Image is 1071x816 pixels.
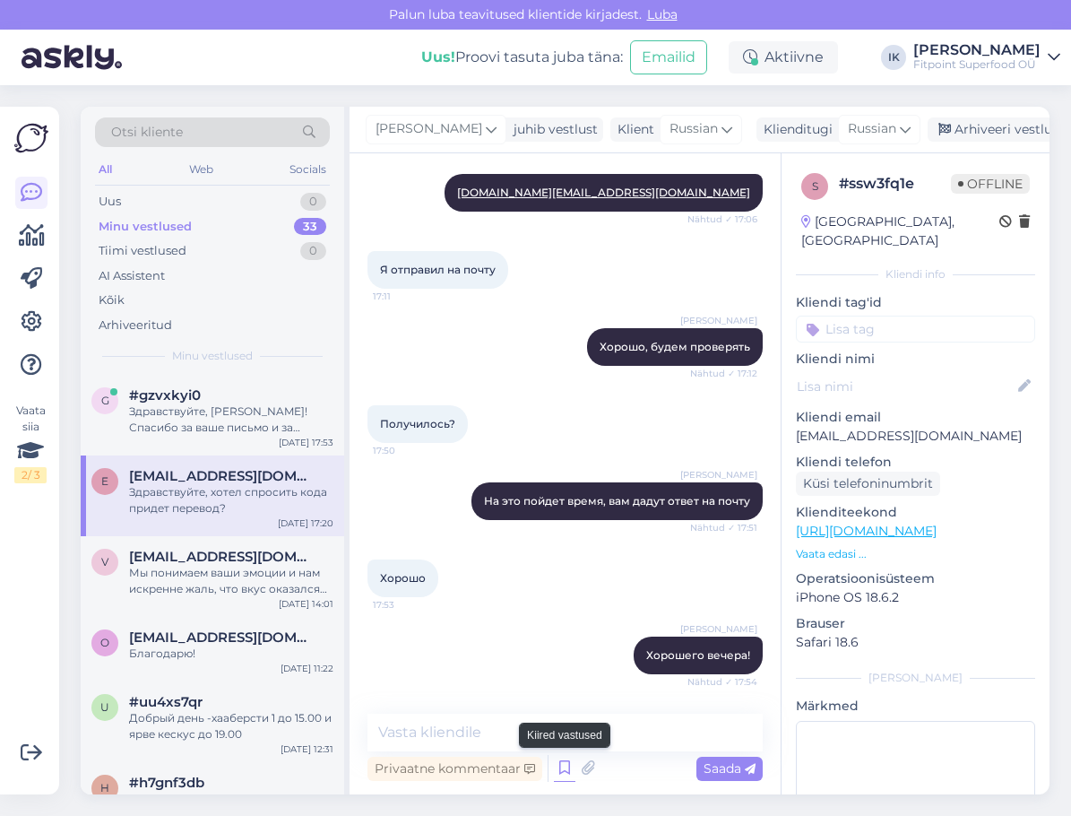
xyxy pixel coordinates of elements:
[610,120,654,139] div: Klient
[646,648,750,662] span: Хорошего вечера!
[848,119,896,139] span: Russian
[129,629,315,646] span: olgasaar15@gmail.com
[129,404,333,436] div: Здравствуйте, [PERSON_NAME]! Спасибо за ваше письмо и за интерес к сотрудничеству. Мы получили ва...
[100,781,109,794] span: h
[796,266,1035,282] div: Kliendi info
[881,45,906,70] div: IK
[796,588,1035,607] p: iPhone OS 18.6.2
[506,120,598,139] div: juhib vestlust
[642,6,683,22] span: Luba
[129,694,203,710] span: #uu4xs7qr
[281,662,333,675] div: [DATE] 11:22
[380,263,496,276] span: Я отправил на почту
[796,503,1035,522] p: Klienditeekond
[839,173,951,195] div: # ssw3fq1e
[687,213,757,226] span: Nähtud ✓ 17:06
[99,193,121,211] div: Uus
[300,193,326,211] div: 0
[756,120,833,139] div: Klienditugi
[14,403,47,483] div: Vaata siia
[690,367,757,380] span: Nähtud ✓ 17:12
[680,622,757,636] span: [PERSON_NAME]
[111,123,183,142] span: Otsi kliente
[680,314,757,327] span: [PERSON_NAME]
[796,350,1035,369] p: Kliendi nimi
[687,675,757,689] span: Nähtud ✓ 17:54
[928,117,1066,142] div: Arhiveeri vestlus
[129,468,315,484] span: erikpetj@gmail.com
[457,186,750,199] a: [DOMAIN_NAME][EMAIL_ADDRESS][DOMAIN_NAME]
[796,427,1035,446] p: [EMAIL_ADDRESS][DOMAIN_NAME]
[380,417,455,430] span: Получилось?
[101,394,109,407] span: g
[373,444,440,457] span: 17:50
[630,40,707,74] button: Emailid
[373,290,440,303] span: 17:11
[101,474,108,488] span: e
[796,614,1035,633] p: Brauser
[796,670,1035,686] div: [PERSON_NAME]
[376,119,482,139] span: [PERSON_NAME]
[796,293,1035,312] p: Kliendi tag'id
[796,453,1035,472] p: Kliendi telefon
[796,569,1035,588] p: Operatsioonisüsteem
[951,174,1030,194] span: Offline
[729,41,838,74] div: Aktiivne
[101,555,108,569] span: v
[421,47,623,68] div: Proovi tasuta juba täna:
[129,791,333,807] div: Рады что смогли помочь
[367,757,542,781] div: Privaatne kommentaar
[373,598,440,612] span: 17:53
[129,387,201,404] span: #gzvxkyi0
[484,494,750,508] span: На это пойдет время, вам дадут ответ на почту
[129,565,333,597] div: Мы понимаем ваши эмоции и нам искренне жаль, что вкус оказался для вас неприятным. Мы работаем с ...
[797,377,1015,396] input: Lisa nimi
[129,646,333,662] div: Благодарю!
[129,710,333,742] div: Добрый день -хааберсти 1 до 15.00 и ярве кескус до 19.00
[527,727,602,743] small: Kiired vastused
[279,436,333,449] div: [DATE] 17:53
[796,408,1035,427] p: Kliendi email
[172,348,253,364] span: Minu vestlused
[286,158,330,181] div: Socials
[796,633,1035,652] p: Safari 18.6
[14,121,48,155] img: Askly Logo
[100,636,109,649] span: o
[796,697,1035,716] p: Märkmed
[600,340,750,353] span: Хорошо, будем проверять
[281,742,333,756] div: [DATE] 12:31
[680,468,757,482] span: [PERSON_NAME]
[129,549,315,565] span: valuevakatia1@gmail.com
[279,597,333,611] div: [DATE] 14:01
[690,521,757,534] span: Nähtud ✓ 17:51
[129,484,333,517] div: Здравствуйте, хотел спросить кода придет перевод?
[669,119,718,139] span: Russian
[100,700,109,714] span: u
[99,317,172,334] div: Arhiveeritud
[99,267,165,285] div: AI Assistent
[796,472,940,496] div: Küsi telefoninumbrit
[14,467,47,483] div: 2 / 3
[796,316,1035,343] input: Lisa tag
[380,571,426,585] span: Хорошо
[913,57,1041,72] div: Fitpoint Superfood OÜ
[913,43,1041,57] div: [PERSON_NAME]
[300,242,326,260] div: 0
[812,179,818,193] span: s
[95,158,116,181] div: All
[186,158,217,181] div: Web
[801,213,999,250] div: [GEOGRAPHIC_DATA], [GEOGRAPHIC_DATA]
[704,760,756,777] span: Saada
[796,523,937,539] a: [URL][DOMAIN_NAME]
[99,218,192,236] div: Minu vestlused
[421,48,455,65] b: Uus!
[129,775,204,791] span: #h7gnf3db
[99,242,186,260] div: Tiimi vestlused
[278,517,333,530] div: [DATE] 17:20
[99,291,125,309] div: Kõik
[294,218,326,236] div: 33
[913,43,1060,72] a: [PERSON_NAME]Fitpoint Superfood OÜ
[796,546,1035,562] p: Vaata edasi ...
